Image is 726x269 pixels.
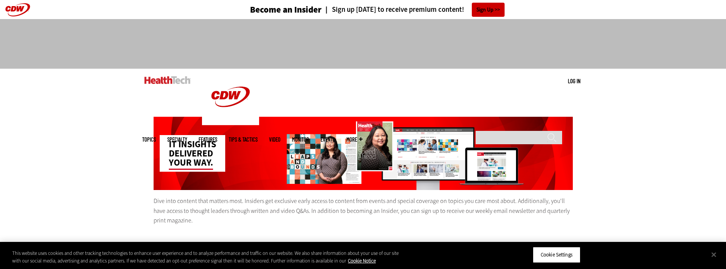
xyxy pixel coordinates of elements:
[292,137,309,142] a: MonITor
[346,137,362,142] span: More
[321,137,335,142] a: Events
[269,137,280,142] a: Video
[250,5,322,14] h3: Become an Insider
[199,137,217,142] a: Features
[169,156,213,170] span: your way.
[229,137,258,142] a: Tips & Tactics
[12,250,399,264] div: This website uses cookies and other tracking technologies to enhance user experience and to analy...
[154,196,573,226] p: Dive into content that matters most. Insiders get exclusive early access to content from events a...
[472,3,505,17] a: Sign Up
[202,119,259,127] a: CDW
[322,6,464,13] a: Sign up [DATE] to receive premium content!
[224,27,502,61] iframe: advertisement
[568,77,580,84] a: Log in
[202,69,259,125] img: Home
[221,5,322,14] a: Become an Insider
[533,247,580,263] button: Cookie Settings
[144,76,191,84] img: Home
[142,137,156,142] span: Topics
[705,246,722,263] button: Close
[167,137,187,142] span: Specialty
[568,77,580,85] div: User menu
[160,135,225,172] div: IT insights delivered
[348,258,376,264] a: More information about your privacy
